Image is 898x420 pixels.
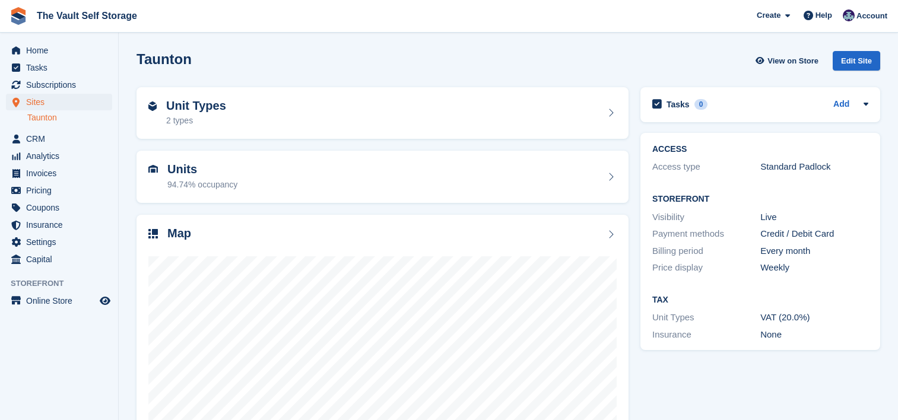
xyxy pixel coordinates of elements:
[26,131,97,147] span: CRM
[760,244,868,258] div: Every month
[137,51,192,67] h2: Taunton
[26,234,97,250] span: Settings
[833,51,880,75] a: Edit Site
[652,227,760,241] div: Payment methods
[6,77,112,93] a: menu
[652,244,760,258] div: Billing period
[167,163,237,176] h2: Units
[760,227,868,241] div: Credit / Debit Card
[26,251,97,268] span: Capital
[166,99,226,113] h2: Unit Types
[754,51,823,71] a: View on Store
[26,148,97,164] span: Analytics
[27,112,112,123] a: Taunton
[652,295,868,305] h2: Tax
[26,94,97,110] span: Sites
[26,182,97,199] span: Pricing
[26,165,97,182] span: Invoices
[652,211,760,224] div: Visibility
[833,51,880,71] div: Edit Site
[137,87,629,139] a: Unit Types 2 types
[760,311,868,324] div: VAT (20.0%)
[843,9,855,21] img: Hannah
[6,59,112,76] a: menu
[6,42,112,59] a: menu
[6,292,112,309] a: menu
[167,227,191,240] h2: Map
[667,99,690,110] h2: Tasks
[6,148,112,164] a: menu
[9,7,27,25] img: stora-icon-8386f47178a22dfd0bd8f6a31ec36ba5ce8667c1dd55bd0f319d3a0aa187defe.svg
[32,6,142,26] a: The Vault Self Storage
[137,151,629,203] a: Units 94.74% occupancy
[167,179,237,191] div: 94.74% occupancy
[760,211,868,224] div: Live
[6,251,112,268] a: menu
[816,9,832,21] span: Help
[760,261,868,275] div: Weekly
[6,94,112,110] a: menu
[26,199,97,216] span: Coupons
[6,182,112,199] a: menu
[6,165,112,182] a: menu
[757,9,780,21] span: Create
[6,217,112,233] a: menu
[148,101,157,111] img: unit-type-icn-2b2737a686de81e16bb02015468b77c625bbabd49415b5ef34ead5e3b44a266d.svg
[26,217,97,233] span: Insurance
[767,55,818,67] span: View on Store
[26,292,97,309] span: Online Store
[26,77,97,93] span: Subscriptions
[694,99,708,110] div: 0
[11,278,118,289] span: Storefront
[166,114,226,127] div: 2 types
[148,165,158,173] img: unit-icn-7be61d7bf1b0ce9d3e12c5938cc71ed9869f7b940bace4675aadf7bd6d80202e.svg
[760,328,868,342] div: None
[6,199,112,216] a: menu
[833,98,849,112] a: Add
[652,160,760,174] div: Access type
[652,311,760,324] div: Unit Types
[652,145,868,154] h2: ACCESS
[760,160,868,174] div: Standard Padlock
[148,229,158,238] img: map-icn-33ee37083ee616e46c38cad1a60f524a97daa1e2b2c8c0bc3eb3415660979fc1.svg
[856,10,887,22] span: Account
[652,261,760,275] div: Price display
[652,328,760,342] div: Insurance
[6,131,112,147] a: menu
[652,195,868,204] h2: Storefront
[26,59,97,76] span: Tasks
[98,294,112,308] a: Preview store
[26,42,97,59] span: Home
[6,234,112,250] a: menu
